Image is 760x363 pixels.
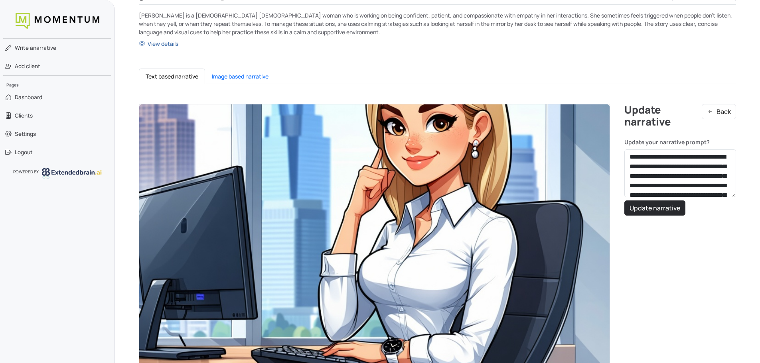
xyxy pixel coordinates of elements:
[15,44,33,51] span: Write a
[702,104,736,119] button: Back
[624,138,710,146] b: Update your narrative prompt?
[15,112,33,120] span: Clients
[15,148,33,156] span: Logout
[624,200,685,216] button: Update narrative
[15,93,42,101] span: Dashboard
[205,69,275,84] button: Image based narrative
[139,69,205,84] button: Text based narrative
[15,62,40,70] span: Add client
[15,44,56,52] span: narrative
[624,104,736,128] h2: Update narrative
[139,11,736,36] p: [PERSON_NAME] is a [DEMOGRAPHIC_DATA] [DEMOGRAPHIC_DATA] woman who is working on being confident,...
[42,168,102,179] img: logo
[139,39,736,48] a: View details
[15,130,36,138] span: Settings
[16,13,99,29] img: logo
